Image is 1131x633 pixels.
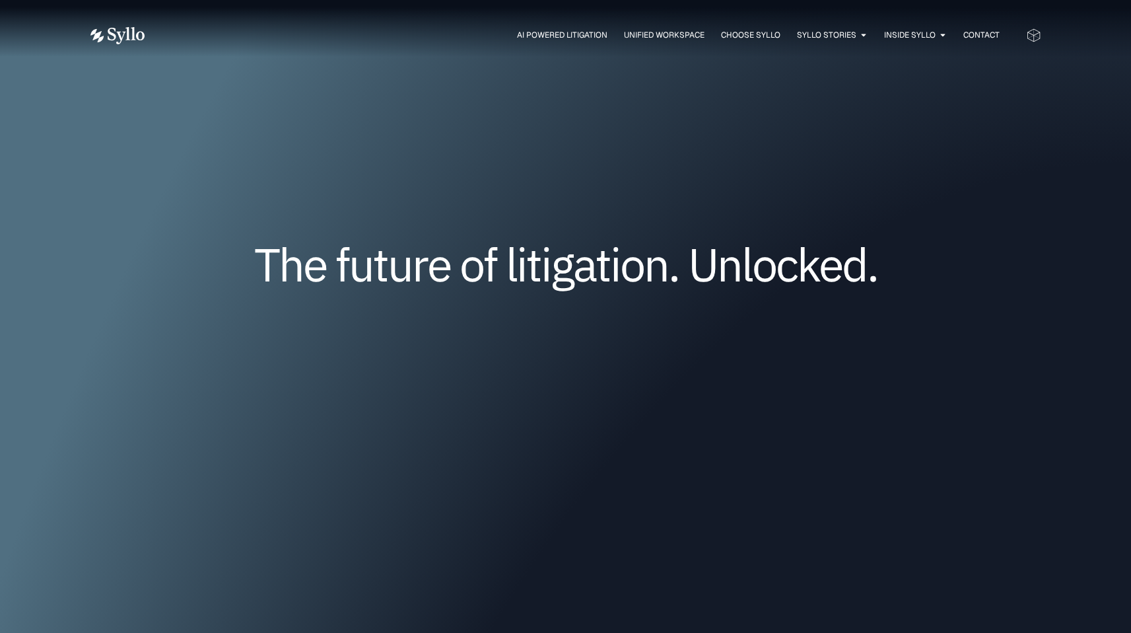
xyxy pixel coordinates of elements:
[624,29,704,41] a: Unified Workspace
[721,29,780,41] a: Choose Syllo
[171,29,1000,42] nav: Menu
[90,27,145,44] img: Vector
[517,29,607,41] a: AI Powered Litigation
[797,29,856,41] a: Syllo Stories
[171,29,1000,42] div: Menu Toggle
[884,29,936,41] a: Inside Syllo
[170,242,962,286] h1: The future of litigation. Unlocked.
[963,29,1000,41] a: Contact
